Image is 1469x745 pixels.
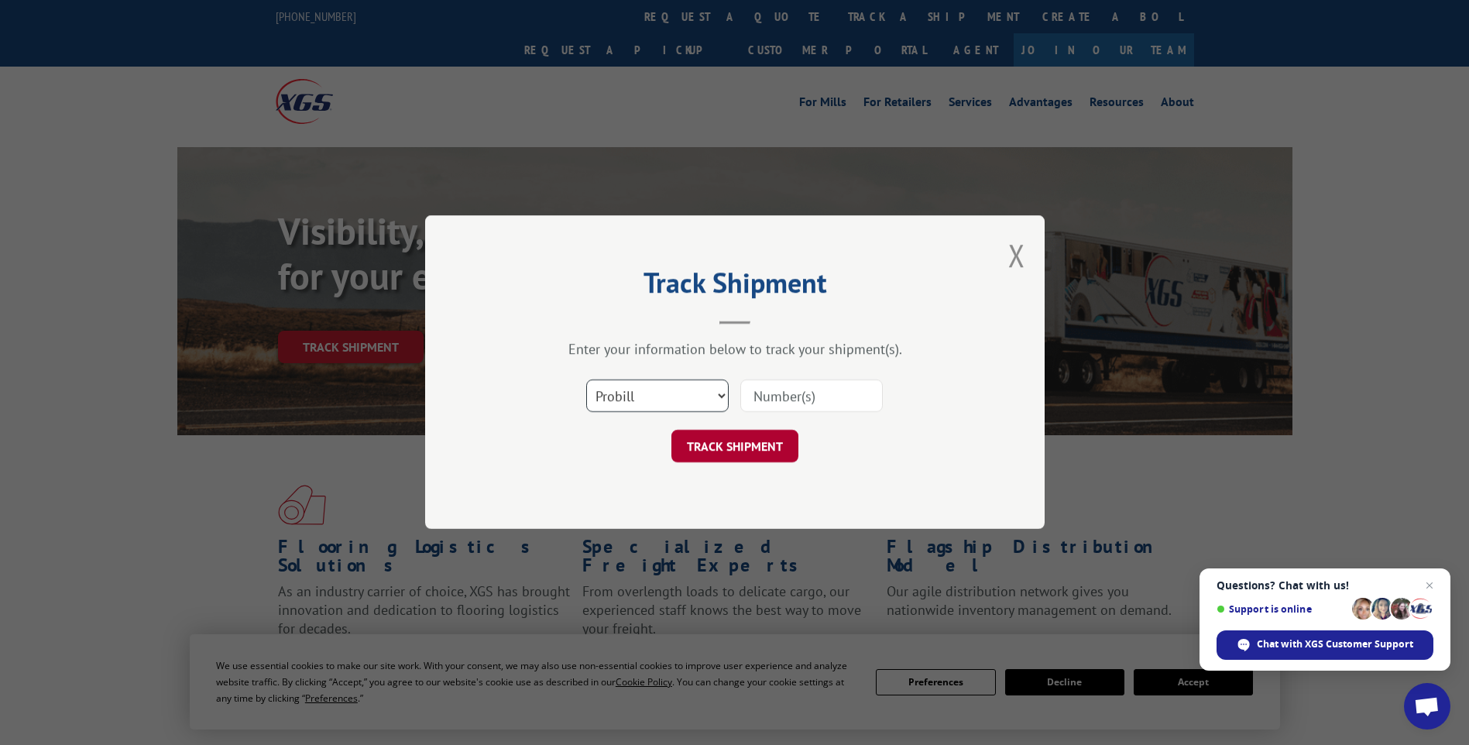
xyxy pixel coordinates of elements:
[1217,579,1433,592] span: Questions? Chat with us!
[1008,235,1025,276] button: Close modal
[1217,630,1433,660] div: Chat with XGS Customer Support
[503,272,967,301] h2: Track Shipment
[671,431,798,463] button: TRACK SHIPMENT
[503,341,967,359] div: Enter your information below to track your shipment(s).
[1217,603,1347,615] span: Support is online
[1257,637,1413,651] span: Chat with XGS Customer Support
[1404,683,1450,730] div: Open chat
[740,380,883,413] input: Number(s)
[1420,576,1439,595] span: Close chat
